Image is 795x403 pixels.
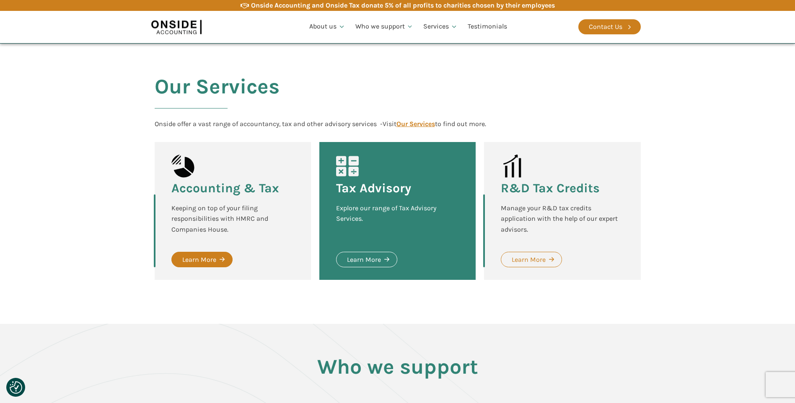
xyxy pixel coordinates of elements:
div: Explore our range of Tax Advisory Services. [336,203,459,235]
a: Services [418,13,463,41]
div: Learn More [347,254,381,265]
img: Revisit consent button [10,381,22,394]
div: Contact Us [589,21,622,32]
a: Learn More [501,252,562,268]
h3: Accounting & Tax [171,182,279,194]
div: Learn More [182,254,216,265]
h3: R&D Tax Credits [501,182,600,194]
a: Contact Us [578,19,641,34]
a: Testimonials [463,13,512,41]
div: Keeping on top of your filing responsibilities with HMRC and Companies House. [171,203,294,235]
div: Visit to find out more. [383,120,486,128]
button: Consent Preferences [10,381,22,394]
a: Our Services [396,120,435,128]
h2: Who we support [155,355,641,378]
h3: Tax Advisory [336,182,411,194]
h2: Our Services [155,75,280,119]
a: Who we support [350,13,419,41]
div: Learn More [512,254,546,265]
a: About us [304,13,350,41]
img: Onside Accounting [151,17,202,36]
div: Manage your R&D tax credits application with the help of our expert advisors. [501,203,624,235]
div: Onside offer a vast range of accountancy, tax and other advisory services - [155,119,383,129]
a: Learn More [171,252,233,268]
a: Learn More [336,252,397,268]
